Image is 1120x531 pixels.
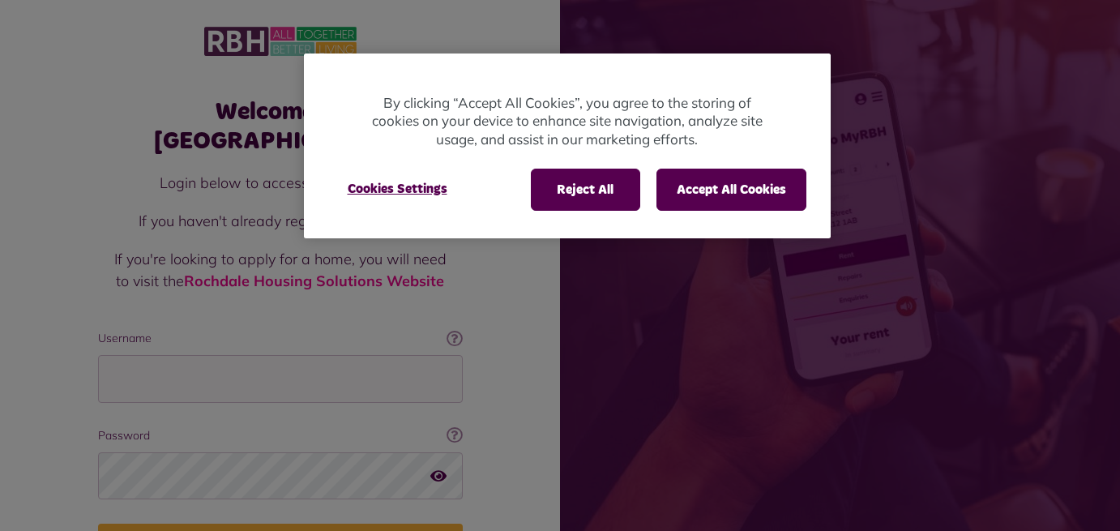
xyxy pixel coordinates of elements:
div: Cookie banner [304,54,831,239]
button: Reject All [531,169,640,211]
p: By clicking “Accept All Cookies”, you agree to the storing of cookies on your device to enhance s... [369,94,766,149]
button: Accept All Cookies [656,169,806,211]
button: Cookies Settings [328,169,467,209]
div: Privacy [304,54,831,239]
